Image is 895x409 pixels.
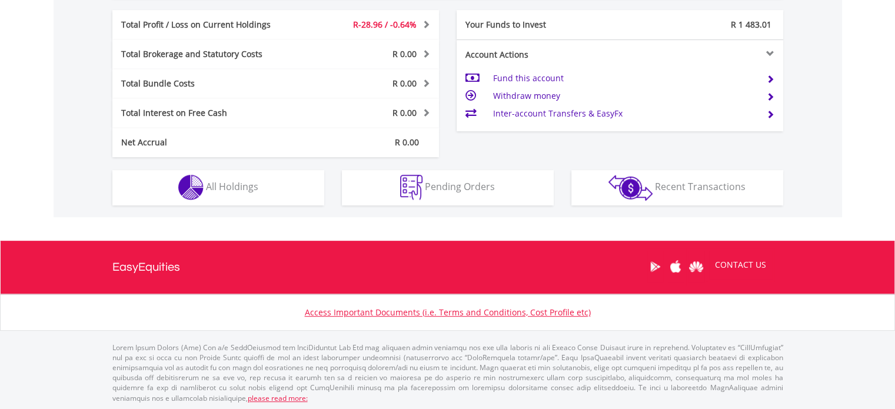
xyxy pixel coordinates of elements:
span: Pending Orders [425,180,495,193]
span: R 1 483.01 [731,19,771,30]
td: Fund this account [493,69,757,87]
a: Access Important Documents (i.e. Terms and Conditions, Cost Profile etc) [305,307,591,318]
div: Net Accrual [112,137,303,148]
span: R 0.00 [392,48,417,59]
button: Recent Transactions [571,170,783,205]
div: Total Bundle Costs [112,78,303,89]
div: Total Profit / Loss on Current Holdings [112,19,303,31]
p: Lorem Ipsum Dolors (Ame) Con a/e SeddOeiusmod tem InciDiduntut Lab Etd mag aliquaen admin veniamq... [112,343,783,403]
img: transactions-zar-wht.png [608,175,653,201]
span: R 0.00 [392,107,417,118]
a: CONTACT US [707,248,774,281]
a: Apple [666,248,686,285]
div: Total Brokerage and Statutory Costs [112,48,303,60]
span: R 0.00 [395,137,419,148]
div: Account Actions [457,49,620,61]
span: R 0.00 [392,78,417,89]
div: Total Interest on Free Cash [112,107,303,119]
img: pending_instructions-wht.png [400,175,422,200]
a: Huawei [686,248,707,285]
div: Your Funds to Invest [457,19,620,31]
a: Google Play [645,248,666,285]
a: please read more: [248,393,308,403]
td: Inter-account Transfers & EasyFx [493,105,757,122]
td: Withdraw money [493,87,757,105]
img: holdings-wht.png [178,175,204,200]
button: Pending Orders [342,170,554,205]
span: All Holdings [206,180,258,193]
span: R-28.96 / -0.64% [353,19,417,30]
a: EasyEquities [112,241,180,294]
span: Recent Transactions [655,180,746,193]
button: All Holdings [112,170,324,205]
